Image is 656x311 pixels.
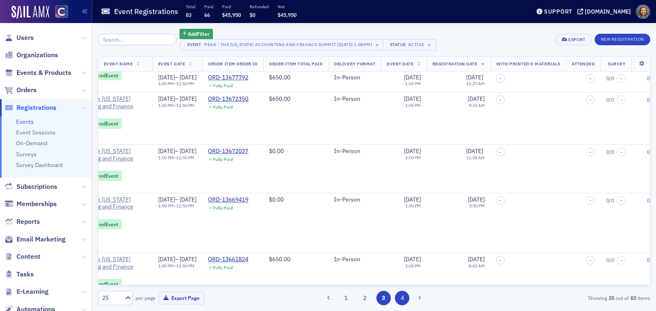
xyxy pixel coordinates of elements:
[496,61,560,67] span: With Printed E-Materials
[204,4,213,9] p: Paid
[84,222,118,227] div: Featured Event
[159,292,204,304] button: Export Page
[269,61,322,67] span: Order Item Total Paid
[16,103,56,112] span: Registrations
[135,294,156,302] label: per page
[158,103,197,108] div: –
[158,263,174,269] time: 1:00 PM
[180,196,196,203] span: [DATE]
[180,39,384,51] button: EventPEAK - The [US_STATE] Accounting and Finance Summit [[DATE] 1:00pm]×
[208,95,248,103] a: ORD-13672350
[466,74,483,81] span: [DATE]
[405,81,421,86] time: 1:00 PM
[608,61,626,67] span: Survey
[16,139,47,147] a: On-Demand
[186,12,191,18] span: 83
[208,74,248,81] a: ORD-13677792
[5,33,34,42] a: Users
[208,148,248,155] a: ORD-13672037
[176,102,194,108] time: 11:50 PM
[466,155,485,160] time: 11:38 AM
[186,42,203,47] div: Event
[158,95,175,102] span: [DATE]
[607,294,616,302] strong: 25
[334,196,375,204] div: In-Person
[72,148,147,169] span: PEAK - The Colorado Accounting and Finance Summit
[334,74,375,81] div: In-Person
[180,29,213,39] button: AddFilter
[589,76,592,81] span: –
[84,174,118,178] div: Featured Event
[213,157,233,162] div: Fully Paid
[556,34,591,45] button: Export
[16,68,71,77] span: Events & Products
[466,147,483,155] span: [DATE]
[647,257,655,263] span: 0 / 1
[405,203,421,209] time: 1:00 PM
[269,147,284,155] span: $0.00
[499,97,502,102] span: –
[158,203,174,209] time: 1:00 PM
[269,74,290,81] span: $650.00
[572,61,595,67] span: Attended
[222,4,241,9] p: Paid
[16,270,34,279] span: Tasks
[269,196,284,203] span: $0.00
[647,149,655,155] span: 0 / 0
[186,4,196,9] p: Total
[357,291,372,305] button: 2
[158,147,175,155] span: [DATE]
[620,258,623,263] span: –
[339,291,353,305] button: 1
[5,86,37,95] a: Orders
[158,95,197,103] div: –
[204,12,210,18] span: 66
[620,150,623,155] span: –
[84,282,118,286] div: Featured Event
[472,294,650,302] div: Showing out of items
[499,258,502,263] span: –
[16,129,56,136] a: Event Sessions
[5,287,49,296] a: E-Learning
[647,197,655,204] span: 0 / 0
[16,200,57,209] span: Memberships
[647,97,655,103] span: 0 / 0
[72,148,147,169] a: PEAK - The [US_STATE] Accounting and Finance Summit
[16,252,40,261] span: Content
[269,255,290,263] span: $650.00
[595,34,650,45] button: New Registration
[72,196,147,218] a: PEAK - The [US_STATE] Accounting and Finance Summit
[620,76,623,81] span: –
[468,95,485,102] span: [DATE]
[84,73,118,77] div: Featured Event
[16,86,37,95] span: Orders
[405,102,421,108] time: 1:00 PM
[16,161,63,169] a: Survey Dashboard
[72,95,147,117] span: PEAK - The Colorado Accounting and Finance Summit
[404,74,421,81] span: [DATE]
[208,196,248,204] a: ORD-13669419
[176,81,194,86] time: 11:50 PM
[158,148,197,155] div: –
[12,6,49,19] a: SailAMX
[5,252,40,261] a: Content
[5,217,40,226] a: Reports
[158,81,197,86] div: –
[468,196,485,203] span: [DATE]
[544,8,572,15] div: Support
[16,182,57,191] span: Subscriptions
[5,182,57,191] a: Subscriptions
[176,263,194,269] time: 11:50 PM
[5,270,34,279] a: Tasks
[577,9,634,14] button: [DOMAIN_NAME]
[269,95,290,102] span: $650.00
[158,255,175,263] span: [DATE]
[468,255,485,263] span: [DATE]
[84,121,118,126] div: Featured Event
[426,41,433,49] span: ×
[499,76,502,81] span: –
[383,39,437,51] button: StatusActive×
[636,5,650,19] span: Profile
